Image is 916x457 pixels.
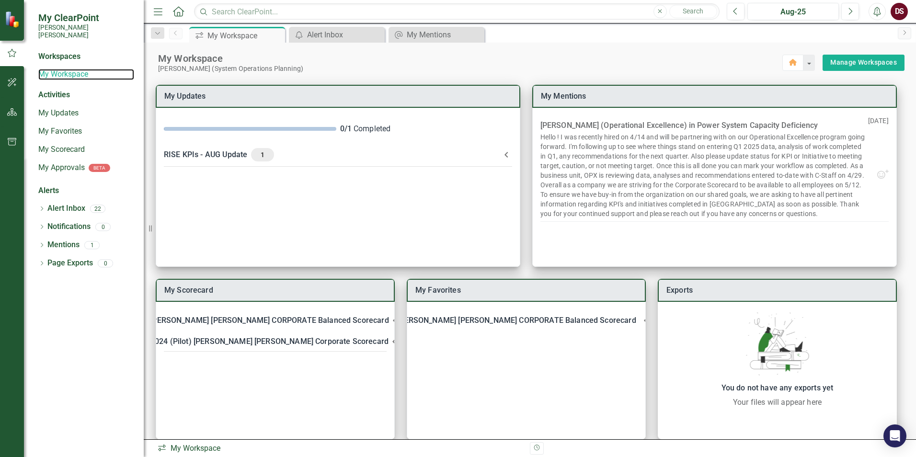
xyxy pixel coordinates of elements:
div: [PERSON_NAME] (System Operations Planning) [158,65,782,73]
div: RISE KPIs - AUG Update1 [156,142,520,167]
div: Activities [38,90,134,101]
img: ClearPoint Strategy [5,11,22,28]
div: 22 [90,205,105,213]
div: Aug-25 [751,6,836,18]
a: My Updates [38,108,134,119]
p: [DATE] [868,116,889,169]
div: 2024 (Pilot) [PERSON_NAME] [PERSON_NAME] Corporate Scorecard [150,335,389,348]
div: [PERSON_NAME] [PERSON_NAME] CORPORATE Balanced Scorecard [407,310,645,331]
button: Search [669,5,717,18]
a: Page Exports [47,258,93,269]
div: [PERSON_NAME] (Operational Excellence) in [540,119,818,132]
a: Power System Capacity Deficiency [697,121,818,130]
span: Search [683,7,703,15]
div: [PERSON_NAME] [PERSON_NAME] CORPORATE Balanced Scorecard [150,314,389,327]
a: Exports [666,286,693,295]
a: My Updates [164,91,206,101]
a: My Approvals [38,162,85,173]
a: Mentions [47,240,80,251]
div: split button [823,55,905,71]
div: Alerts [38,185,134,196]
a: Alert Inbox [47,203,85,214]
div: My Workspace [207,30,283,42]
span: 1 [255,150,270,159]
div: Workspaces [38,51,80,62]
div: [PERSON_NAME] [PERSON_NAME] CORPORATE Balanced Scorecard [397,314,636,327]
div: 0 / 1 [340,124,352,135]
span: My ClearPoint [38,12,134,23]
div: Alert Inbox [307,29,382,41]
button: Aug-25 [747,3,839,20]
div: 1 [84,241,100,249]
input: Search ClearPoint... [194,3,720,20]
div: My Workspace [158,52,782,65]
small: [PERSON_NAME] [PERSON_NAME] [38,23,134,39]
div: 0 [98,259,113,267]
div: My Workspace [157,443,523,454]
a: My Favorites [415,286,461,295]
a: Alert Inbox [291,29,382,41]
a: My Mentions [541,91,586,101]
a: My Scorecard [164,286,213,295]
div: 2024 (Pilot) [PERSON_NAME] [PERSON_NAME] Corporate Scorecard [156,331,394,352]
button: DS [891,3,908,20]
a: My Workspace [38,69,134,80]
a: My Mentions [391,29,482,41]
a: Manage Workspaces [830,57,897,69]
div: RISE KPIs - AUG Update [164,148,501,161]
div: You do not have any exports yet [663,381,892,395]
a: My Favorites [38,126,134,137]
div: My Mentions [407,29,482,41]
div: Open Intercom Messenger [883,424,906,447]
div: 0 [95,223,111,231]
button: Manage Workspaces [823,55,905,71]
div: Your files will appear here [663,397,892,408]
a: My Scorecard [38,144,134,155]
div: BETA [89,164,110,172]
div: [PERSON_NAME] [PERSON_NAME] CORPORATE Balanced Scorecard [156,310,394,331]
div: Completed [340,124,513,135]
div: Hello ! I was recently hired on 4/14 and will be partnering with on our Operational Excellence pr... [540,132,868,218]
a: Notifications [47,221,91,232]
